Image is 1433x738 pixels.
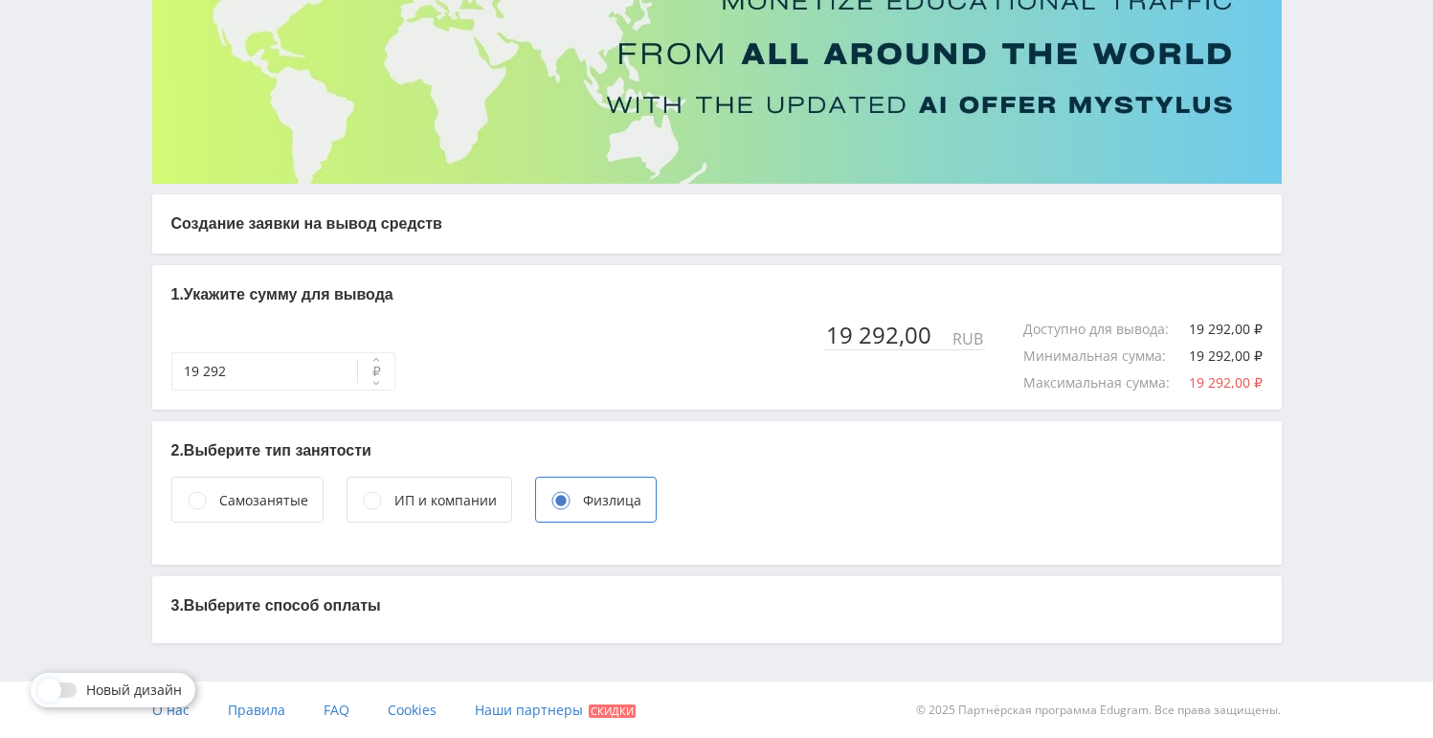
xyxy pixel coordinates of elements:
div: Максимальная сумма : [1023,375,1189,391]
div: Минимальная сумма : [1023,348,1185,364]
span: Наши партнеры [475,701,583,719]
div: Физлица [583,490,641,511]
span: Cookies [388,701,437,719]
span: Новый дизайн [86,682,182,698]
div: RUB [951,330,985,347]
span: 19 292,00 ₽ [1189,373,1263,391]
div: 19 292,00 ₽ [1189,322,1263,337]
div: 19 292,00 [824,322,951,348]
p: 1. Укажите сумму для вывода [171,284,1263,305]
div: Доступно для вывода : [1023,322,1188,337]
p: Создание заявки на вывод средств [171,213,1263,235]
p: 2. Выберите тип занятости [171,440,1263,461]
span: Скидки [589,704,636,718]
div: Самозанятые [219,490,308,511]
button: ₽ [357,352,395,391]
span: Правила [228,701,285,719]
div: ИП и компании [394,490,497,511]
div: 19 292,00 ₽ [1189,348,1263,364]
span: О нас [152,701,190,719]
span: FAQ [324,701,349,719]
p: 3. Выберите способ оплаты [171,595,1263,616]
